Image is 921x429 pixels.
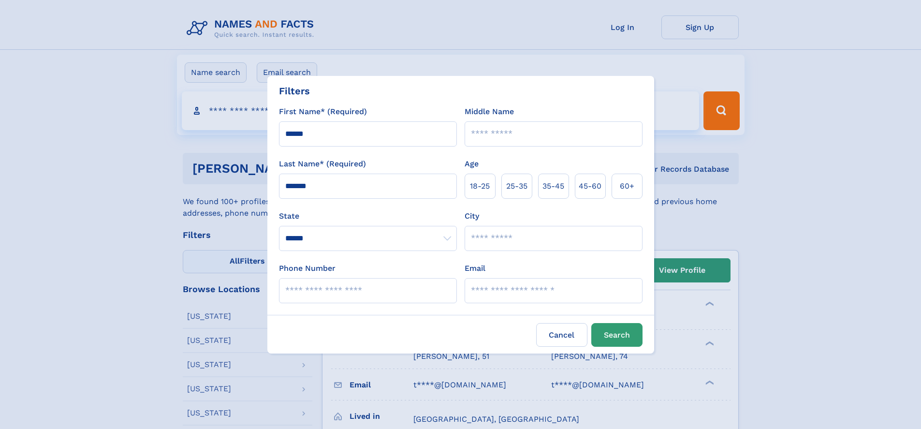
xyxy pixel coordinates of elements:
[279,158,366,170] label: Last Name* (Required)
[542,180,564,192] span: 35‑45
[591,323,643,347] button: Search
[465,158,479,170] label: Age
[470,180,490,192] span: 18‑25
[536,323,587,347] label: Cancel
[620,180,634,192] span: 60+
[279,210,457,222] label: State
[579,180,601,192] span: 45‑60
[465,106,514,118] label: Middle Name
[279,263,336,274] label: Phone Number
[506,180,527,192] span: 25‑35
[279,84,310,98] div: Filters
[465,210,479,222] label: City
[279,106,367,118] label: First Name* (Required)
[465,263,485,274] label: Email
